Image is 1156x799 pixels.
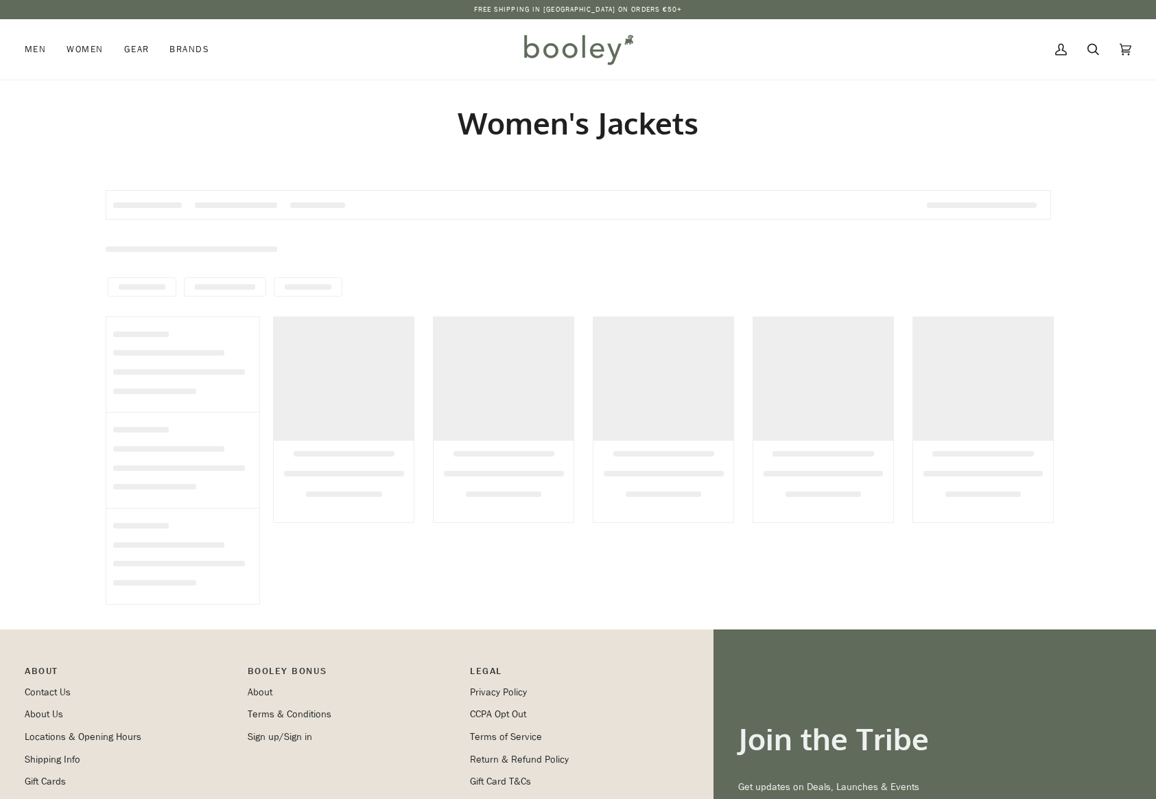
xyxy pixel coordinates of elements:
[56,19,113,80] a: Women
[67,43,103,56] span: Women
[25,753,80,766] a: Shipping Info
[25,708,63,721] a: About Us
[25,730,141,743] a: Locations & Opening Hours
[470,775,531,788] a: Gift Card T&Cs
[159,19,220,80] a: Brands
[470,708,526,721] a: CCPA Opt Out
[738,780,1131,795] p: Get updates on Deals, Launches & Events
[124,43,150,56] span: Gear
[470,664,679,685] p: Pipeline_Footer Sub
[25,19,56,80] a: Men
[248,664,457,685] p: Booley Bonus
[25,43,46,56] span: Men
[470,686,527,699] a: Privacy Policy
[470,753,569,766] a: Return & Refund Policy
[248,708,331,721] a: Terms & Conditions
[25,664,234,685] p: Pipeline_Footer Main
[25,775,66,788] a: Gift Cards
[248,730,312,743] a: Sign up/Sign in
[114,19,160,80] a: Gear
[248,686,272,699] a: About
[470,730,542,743] a: Terms of Service
[106,104,1051,142] h1: Women's Jackets
[518,30,638,69] img: Booley
[25,686,71,699] a: Contact Us
[474,4,683,15] p: Free Shipping in [GEOGRAPHIC_DATA] on Orders €50+
[738,720,1131,758] h3: Join the Tribe
[169,43,209,56] span: Brands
